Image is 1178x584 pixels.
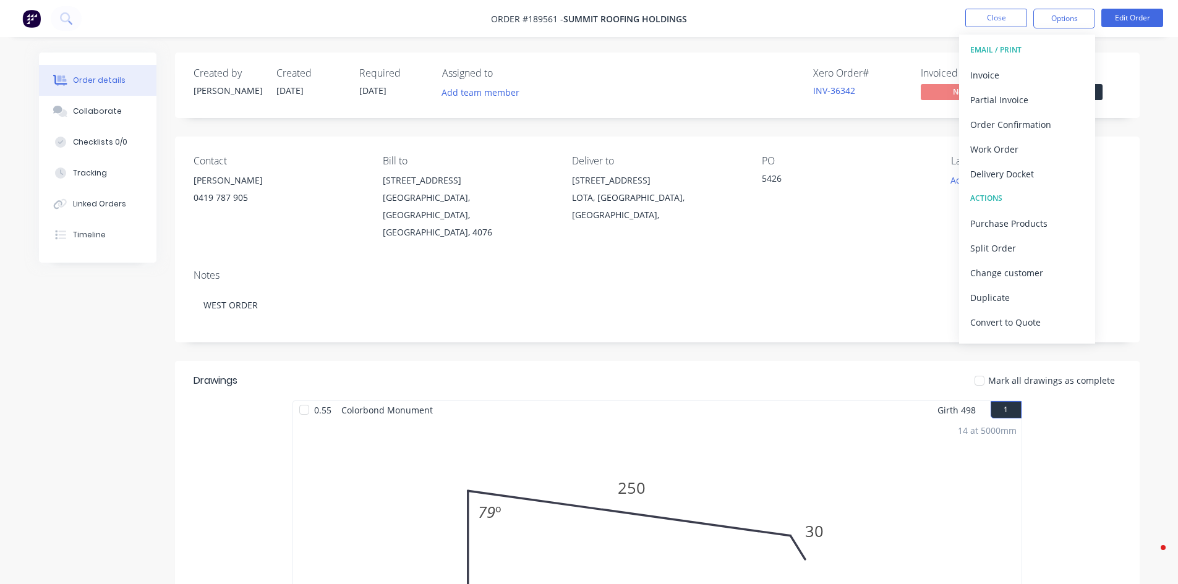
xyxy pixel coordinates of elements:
[921,67,1014,79] div: Invoiced
[959,260,1095,285] button: Change customer
[194,373,237,388] div: Drawings
[194,67,262,79] div: Created by
[359,85,386,96] span: [DATE]
[959,87,1095,112] button: Partial Invoice
[813,85,855,96] a: INV-36342
[491,13,563,25] span: Order #189561 -
[73,167,107,179] div: Tracking
[959,310,1095,334] button: Convert to Quote
[959,62,1095,87] button: Invoice
[1136,542,1166,572] iframe: Intercom live chat
[572,172,741,224] div: [STREET_ADDRESS]LOTA, [GEOGRAPHIC_DATA], [GEOGRAPHIC_DATA],
[951,155,1120,167] div: Labels
[194,172,363,211] div: [PERSON_NAME]0419 787 905
[959,161,1095,186] button: Delivery Docket
[73,198,126,209] div: Linked Orders
[762,155,931,167] div: PO
[1033,9,1095,28] button: Options
[944,172,1001,188] button: Add labels
[73,106,122,117] div: Collaborate
[970,165,1084,183] div: Delivery Docket
[39,127,156,158] button: Checklists 0/0
[383,172,552,189] div: [STREET_ADDRESS]
[988,374,1115,387] span: Mark all drawings as complete
[970,140,1084,158] div: Work Order
[194,286,1121,324] div: WEST ORDER
[572,189,741,224] div: LOTA, [GEOGRAPHIC_DATA], [GEOGRAPHIC_DATA],
[937,401,976,419] span: Girth 498
[39,188,156,219] button: Linked Orders
[39,158,156,188] button: Tracking
[970,116,1084,133] div: Order Confirmation
[958,424,1017,437] div: 14 at 5000mm
[970,190,1084,206] div: ACTIONS
[563,13,687,25] span: Summit Roofing Holdings
[762,172,916,189] div: 5426
[73,229,106,240] div: Timeline
[959,137,1095,161] button: Work Order
[959,38,1095,62] button: EMAIL / PRINT
[970,214,1084,232] div: Purchase Products
[970,289,1084,307] div: Duplicate
[1101,9,1163,27] button: Edit Order
[383,172,552,241] div: [STREET_ADDRESS][GEOGRAPHIC_DATA], [GEOGRAPHIC_DATA], [GEOGRAPHIC_DATA], 4076
[959,235,1095,260] button: Split Order
[965,9,1027,27] button: Close
[39,65,156,96] button: Order details
[194,172,363,189] div: [PERSON_NAME]
[970,42,1084,58] div: EMAIL / PRINT
[970,338,1084,356] div: Archive
[442,84,526,101] button: Add team member
[921,84,995,99] span: No
[73,75,126,86] div: Order details
[572,172,741,189] div: [STREET_ADDRESS]
[959,186,1095,211] button: ACTIONS
[194,84,262,97] div: [PERSON_NAME]
[383,189,552,241] div: [GEOGRAPHIC_DATA], [GEOGRAPHIC_DATA], [GEOGRAPHIC_DATA], 4076
[39,96,156,127] button: Collaborate
[309,401,336,419] span: 0.55
[194,269,1121,281] div: Notes
[359,67,427,79] div: Required
[572,155,741,167] div: Deliver to
[194,189,363,206] div: 0419 787 905
[959,112,1095,137] button: Order Confirmation
[970,313,1084,331] div: Convert to Quote
[970,91,1084,109] div: Partial Invoice
[39,219,156,250] button: Timeline
[442,67,566,79] div: Assigned to
[336,401,438,419] span: Colorbond Monument
[970,239,1084,257] div: Split Order
[383,155,552,167] div: Bill to
[959,285,1095,310] button: Duplicate
[959,334,1095,359] button: Archive
[276,85,304,96] span: [DATE]
[959,211,1095,235] button: Purchase Products
[276,67,344,79] div: Created
[194,155,363,167] div: Contact
[970,264,1084,282] div: Change customer
[22,9,41,28] img: Factory
[991,401,1022,418] button: 1
[73,137,127,148] div: Checklists 0/0
[970,66,1084,84] div: Invoice
[435,84,526,101] button: Add team member
[813,67,906,79] div: Xero Order #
